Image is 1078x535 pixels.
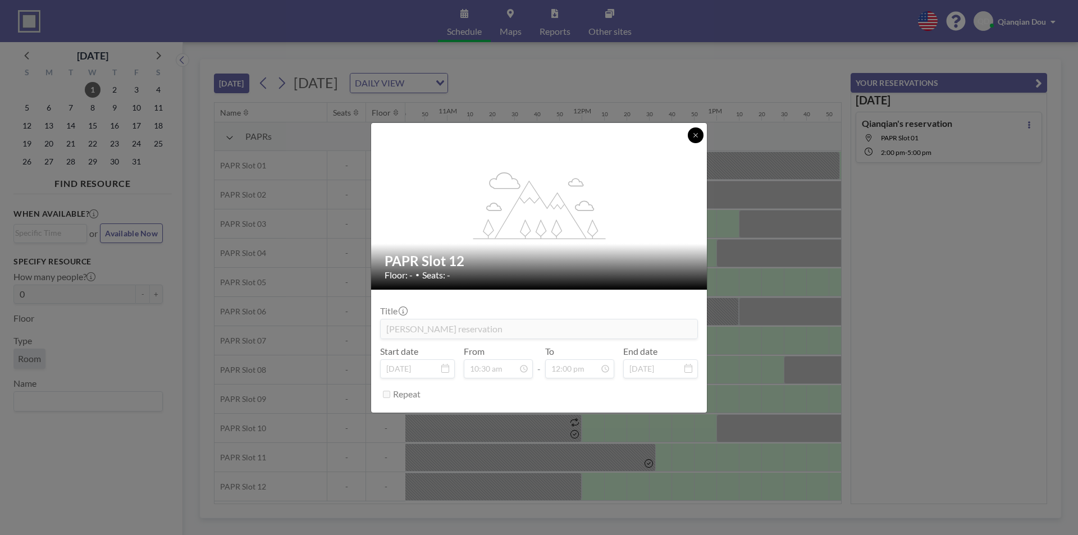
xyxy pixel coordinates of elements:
span: - [537,350,541,374]
label: From [464,346,485,357]
g: flex-grow: 1.2; [473,171,606,239]
span: • [415,271,419,279]
label: Start date [380,346,418,357]
input: (No title) [381,319,697,339]
h2: PAPR Slot 12 [385,253,695,269]
label: Title [380,305,406,317]
label: To [545,346,554,357]
span: Floor: - [385,269,413,281]
label: End date [623,346,657,357]
label: Repeat [393,388,421,400]
span: Seats: - [422,269,450,281]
